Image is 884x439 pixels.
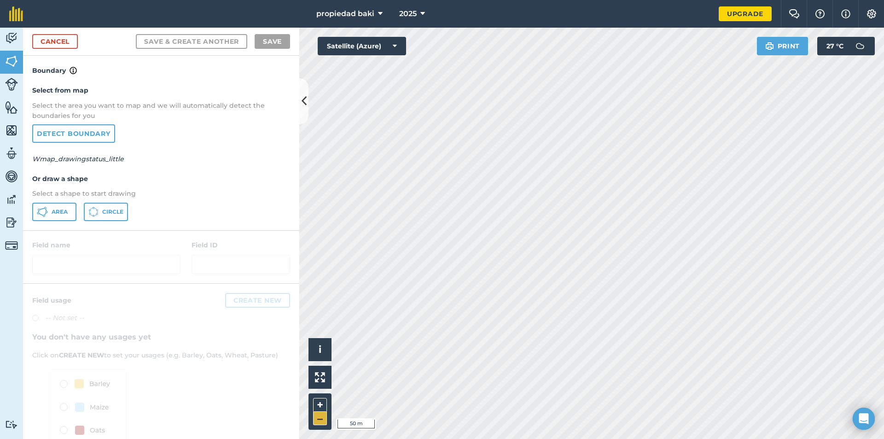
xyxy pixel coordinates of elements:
[789,9,800,18] img: Two speech bubbles overlapping with the left bubble in the forefront
[32,34,78,49] a: Cancel
[308,338,331,361] button: i
[5,193,18,206] img: svg+xml;base64,PD94bWwgdmVyc2lvbj0iMS4wIiBlbmNvZGluZz0idXRmLTgiPz4KPCEtLSBHZW5lcmF0b3I6IEFkb2JlIE...
[136,34,247,49] button: Save & Create Another
[5,123,18,137] img: svg+xml;base64,PHN2ZyB4bWxucz0iaHR0cDovL3d3dy53My5vcmcvMjAwMC9zdmciIHdpZHRoPSI1NiIgaGVpZ2h0PSI2MC...
[5,420,18,429] img: svg+xml;base64,PD94bWwgdmVyc2lvbj0iMS4wIiBlbmNvZGluZz0idXRmLTgiPz4KPCEtLSBHZW5lcmF0b3I6IEFkb2JlIE...
[313,412,327,425] button: –
[841,8,850,19] img: svg+xml;base64,PHN2ZyB4bWxucz0iaHR0cDovL3d3dy53My5vcmcvMjAwMC9zdmciIHdpZHRoPSIxNyIgaGVpZ2h0PSIxNy...
[866,9,877,18] img: A cog icon
[32,174,290,184] h4: Or draw a shape
[315,372,325,382] img: Four arrows, one pointing top left, one top right, one bottom right and the last bottom left
[9,6,23,21] img: fieldmargin Logo
[5,54,18,68] img: svg+xml;base64,PHN2ZyB4bWxucz0iaHR0cDovL3d3dy53My5vcmcvMjAwMC9zdmciIHdpZHRoPSI1NiIgaGVpZ2h0PSI2MC...
[5,31,18,45] img: svg+xml;base64,PD94bWwgdmVyc2lvbj0iMS4wIiBlbmNvZGluZz0idXRmLTgiPz4KPCEtLSBHZW5lcmF0b3I6IEFkb2JlIE...
[84,203,128,221] button: Circle
[102,208,123,216] span: Circle
[318,37,406,55] button: Satellite (Azure)
[32,124,115,143] a: Detect boundary
[5,78,18,91] img: svg+xml;base64,PD94bWwgdmVyc2lvbj0iMS4wIiBlbmNvZGluZz0idXRmLTgiPz4KPCEtLSBHZW5lcmF0b3I6IEFkb2JlIE...
[32,203,76,221] button: Area
[255,34,290,49] button: Save
[32,100,290,121] p: Select the area you want to map and we will automatically detect the boundaries for you
[5,216,18,229] img: svg+xml;base64,PD94bWwgdmVyc2lvbj0iMS4wIiBlbmNvZGluZz0idXRmLTgiPz4KPCEtLSBHZW5lcmF0b3I6IEFkb2JlIE...
[757,37,808,55] button: Print
[814,9,826,18] img: A question mark icon
[319,344,321,355] span: i
[23,56,299,76] h4: Boundary
[5,170,18,183] img: svg+xml;base64,PD94bWwgdmVyc2lvbj0iMS4wIiBlbmNvZGluZz0idXRmLTgiPz4KPCEtLSBHZW5lcmF0b3I6IEFkb2JlIE...
[5,239,18,252] img: svg+xml;base64,PD94bWwgdmVyc2lvbj0iMS4wIiBlbmNvZGluZz0idXRmLTgiPz4KPCEtLSBHZW5lcmF0b3I6IEFkb2JlIE...
[32,85,290,95] h4: Select from map
[719,6,772,21] a: Upgrade
[32,155,124,163] em: Wmap_drawingstatus_little
[851,37,869,55] img: svg+xml;base64,PD94bWwgdmVyc2lvbj0iMS4wIiBlbmNvZGluZz0idXRmLTgiPz4KPCEtLSBHZW5lcmF0b3I6IEFkb2JlIE...
[399,8,417,19] span: 2025
[32,188,290,199] p: Select a shape to start drawing
[817,37,875,55] button: 27 °C
[5,146,18,160] img: svg+xml;base64,PD94bWwgdmVyc2lvbj0iMS4wIiBlbmNvZGluZz0idXRmLTgiPz4KPCEtLSBHZW5lcmF0b3I6IEFkb2JlIE...
[316,8,374,19] span: propiedad baki
[313,398,327,412] button: +
[853,408,875,430] div: Open Intercom Messenger
[826,37,843,55] span: 27 ° C
[52,208,68,216] span: Area
[5,100,18,114] img: svg+xml;base64,PHN2ZyB4bWxucz0iaHR0cDovL3d3dy53My5vcmcvMjAwMC9zdmciIHdpZHRoPSI1NiIgaGVpZ2h0PSI2MC...
[765,41,774,52] img: svg+xml;base64,PHN2ZyB4bWxucz0iaHR0cDovL3d3dy53My5vcmcvMjAwMC9zdmciIHdpZHRoPSIxOSIgaGVpZ2h0PSIyNC...
[70,65,77,76] img: svg+xml;base64,PHN2ZyB4bWxucz0iaHR0cDovL3d3dy53My5vcmcvMjAwMC9zdmciIHdpZHRoPSIxNyIgaGVpZ2h0PSIxNy...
